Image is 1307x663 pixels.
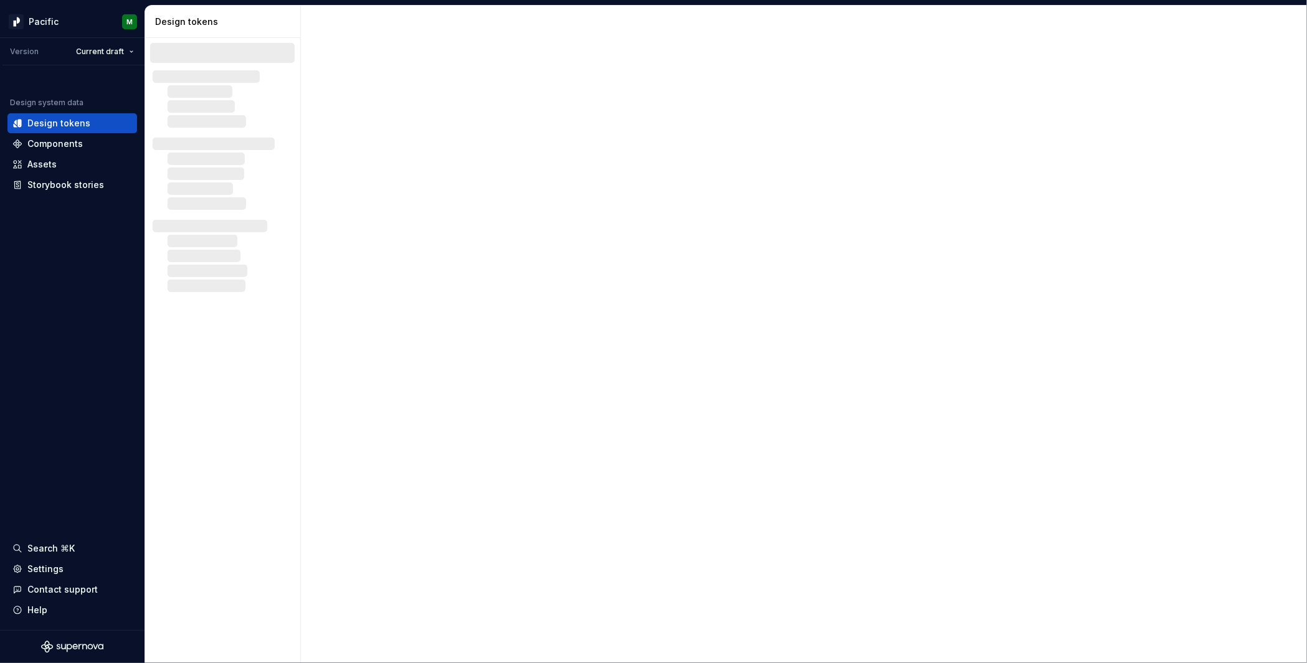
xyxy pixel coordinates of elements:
div: Pacific [29,16,59,28]
a: Design tokens [7,113,137,133]
div: Design system data [10,98,83,108]
div: Version [10,47,39,57]
div: Contact support [27,583,98,596]
button: Contact support [7,580,137,600]
img: 8d0dbd7b-a897-4c39-8ca0-62fbda938e11.png [9,14,24,29]
div: Components [27,138,83,150]
div: Search ⌘K [27,542,75,555]
a: Storybook stories [7,175,137,195]
div: Help [27,604,47,616]
div: Assets [27,158,57,171]
a: Components [7,134,137,154]
button: Current draft [70,43,140,60]
a: Settings [7,559,137,579]
button: Search ⌘K [7,538,137,558]
svg: Supernova Logo [41,641,103,653]
div: M [126,17,133,27]
div: Design tokens [155,16,295,28]
button: PacificM [2,8,142,35]
a: Assets [7,154,137,174]
div: Design tokens [27,117,90,129]
div: Storybook stories [27,179,104,191]
button: Help [7,600,137,620]
span: Current draft [76,47,124,57]
div: Settings [27,563,64,575]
